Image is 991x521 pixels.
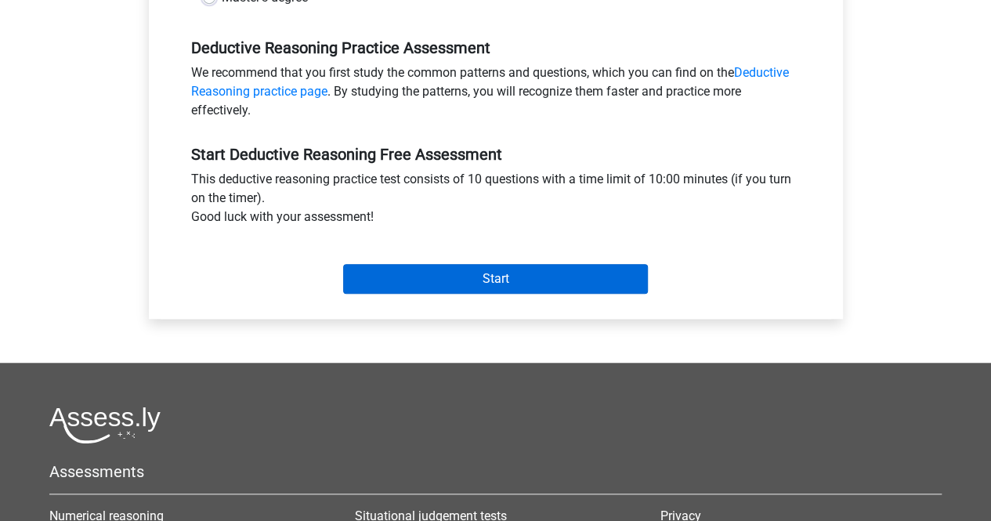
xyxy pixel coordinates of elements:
[179,170,812,233] div: This deductive reasoning practice test consists of 10 questions with a time limit of 10:00 minute...
[49,407,161,443] img: Assessly logo
[191,38,801,57] h5: Deductive Reasoning Practice Assessment
[191,145,801,164] h5: Start Deductive Reasoning Free Assessment
[49,462,942,481] h5: Assessments
[343,264,648,294] input: Start
[179,63,812,126] div: We recommend that you first study the common patterns and questions, which you can find on the . ...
